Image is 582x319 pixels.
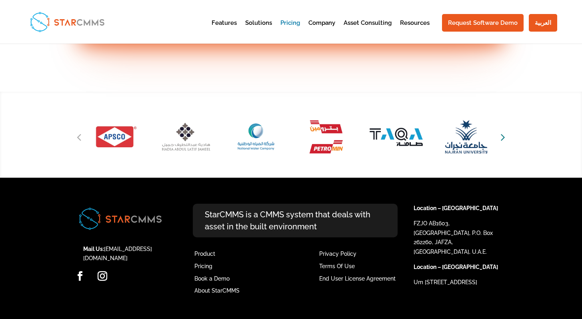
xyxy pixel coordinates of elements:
[529,14,557,32] a: العربية
[435,108,497,166] img: Najran University Logo
[225,108,287,166] img: National Water Company Logo
[85,108,147,166] div: 27 / 51
[365,108,427,166] div: 31 / 51
[85,108,147,166] img: APSCO Logo
[319,275,396,282] a: End User License Agreement
[225,108,287,166] div: 29 / 51
[445,233,582,319] iframe: Chat Widget
[83,246,152,262] a: [EMAIL_ADDRESS][DOMAIN_NAME]
[295,108,357,166] img: PETROMIN
[414,205,498,211] strong: Location – [GEOGRAPHIC_DATA]
[400,20,430,40] a: Resources
[155,108,217,166] div: 28 / 51
[245,20,272,40] a: Solutions
[365,108,427,166] img: Taqa
[194,251,215,257] a: Product
[193,204,398,237] p: StarCMMS is a CMMS system that deals with asset in the built environment
[295,108,357,166] div: 30 / 51
[194,275,230,282] a: Book a Demo
[83,246,104,252] strong: Mail Us:
[435,108,497,166] div: 32 / 51
[194,287,240,294] a: About StarCMMS
[308,20,335,40] a: Company
[414,219,504,263] p: FZJO AB1603, [GEOGRAPHIC_DATA], P.O. Box 262260, JAFZA, [GEOGRAPHIC_DATA], U.A.E.
[280,20,300,40] a: Pricing
[414,264,498,270] strong: Location – [GEOGRAPHIC_DATA]
[319,263,355,269] a: Terms Of Use
[344,20,392,40] a: Asset Consulting
[442,14,524,32] a: Request Software Demo
[414,278,504,287] p: Um [STREET_ADDRESS]
[75,204,165,233] img: Image
[194,263,212,269] a: Pricing
[27,8,108,35] img: StarCMMS
[155,108,217,166] img: Hadia Abdul Latif Jameel Logo
[319,251,356,257] a: Privacy Policy
[212,20,237,40] a: Features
